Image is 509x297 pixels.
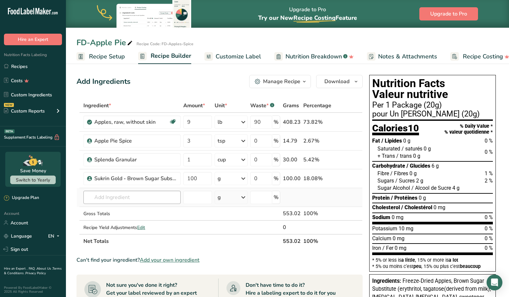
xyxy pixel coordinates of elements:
[372,278,401,284] span: Ingredients:
[283,223,301,231] div: 0
[372,101,493,109] div: Per 1 Package (20g)
[372,78,493,100] h1: Nutrition Facts Valeur nutritive
[218,156,226,164] div: cup
[485,225,493,232] span: 0 %
[403,138,410,144] span: 0 g
[4,129,15,133] div: BETA
[401,257,415,263] span: a little
[377,185,410,191] span: Sugar Alcohol
[215,102,227,110] span: Unit
[401,204,432,211] span: / Cholestérol
[293,14,336,22] span: Recipe Costing
[485,149,493,155] span: 0 %
[452,185,460,191] span: 4 g
[4,286,62,294] div: Powered By FoodLabelMaker © 2025 All Rights Reserved
[372,195,390,201] span: Protein
[460,264,481,269] span: beaucoup
[263,78,300,85] div: Manage Recipe
[377,153,395,159] span: + Trans
[218,175,221,182] div: g
[283,137,301,145] div: 14.79
[249,75,311,88] button: Manage Recipe
[372,264,493,269] div: * 5% ou moins c’est , 15% ou plus c’est
[372,204,400,211] span: Cholesterol
[424,146,431,152] span: 0 g
[372,245,381,251] span: Iron
[76,37,134,49] div: FD-Apple Pie
[377,170,389,177] span: Fibre
[283,156,301,164] div: 30.00
[218,193,221,201] div: g
[408,122,419,134] span: 10
[402,146,422,152] span: / saturés
[399,225,413,232] span: 10 mg
[48,232,62,240] div: EN
[419,195,426,201] span: 0 g
[76,76,131,87] div: Add Ingredients
[302,234,333,248] th: 100%
[395,178,415,184] span: / Sucres
[183,102,205,110] span: Amount
[485,138,493,144] span: 0 %
[216,52,261,61] span: Customize Label
[413,153,420,159] span: 0 g
[303,137,331,145] div: 2.67%
[372,138,380,144] span: Fat
[372,255,493,269] section: * 5% or less is , 15% or more is
[463,52,503,61] span: Recipe Costing
[204,49,261,64] a: Customize Label
[372,235,391,242] span: Calcium
[218,137,225,145] div: tsp
[83,102,111,110] span: Ingredient
[372,225,397,232] span: Potassium
[485,235,493,242] span: 0 %
[4,34,62,45] button: Hire an Expert
[258,0,357,28] div: Upgrade to Pro
[151,51,191,60] span: Recipe Builder
[449,257,458,263] span: a lot
[393,235,404,242] span: 0 mg
[76,256,363,264] div: Can't find your ingredient?
[303,210,331,217] div: 100%
[4,266,27,271] a: Hire an Expert .
[285,52,342,61] span: Nutrition Breakdown
[485,214,493,220] span: 0 %
[396,153,412,159] span: / trans
[25,271,46,276] a: Privacy Policy
[283,118,301,126] div: 408.23
[372,214,390,220] span: Sodium
[258,14,357,22] span: Try our New Feature
[377,146,400,152] span: Saturated
[382,245,393,251] span: / Fer
[487,275,502,290] div: Open Intercom Messenger
[411,185,451,191] span: / Alcool de Sucre
[94,137,177,145] div: Apple Pie Spice
[416,178,423,184] span: 2 g
[76,49,125,64] a: Recipe Setup
[29,266,37,271] a: FAQ .
[16,177,50,183] span: Switch to Yearly
[409,170,417,177] span: 0 g
[283,102,299,110] span: Grams
[485,178,493,184] span: 2 %
[37,266,52,271] a: About Us .
[391,195,417,201] span: / Protéines
[381,138,402,144] span: / Lipides
[4,108,45,115] div: Custom Reports
[324,78,349,85] span: Download
[392,214,404,220] span: 0 mg
[485,245,493,251] span: 0 %
[137,224,145,231] span: Edit
[274,49,354,64] a: Nutrition Breakdown
[4,103,14,107] div: NEW
[83,210,181,217] div: Gross Totals
[303,102,331,110] span: Percentage
[94,175,177,182] div: Sukrin Gold - Brown Sugar Substitute
[20,167,46,174] div: Save Money
[303,156,331,164] div: 5.42%
[4,230,32,242] a: Language
[390,170,408,177] span: / Fibres
[316,75,363,88] button: Download
[303,175,331,182] div: 18.08%
[282,234,302,248] th: 553.02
